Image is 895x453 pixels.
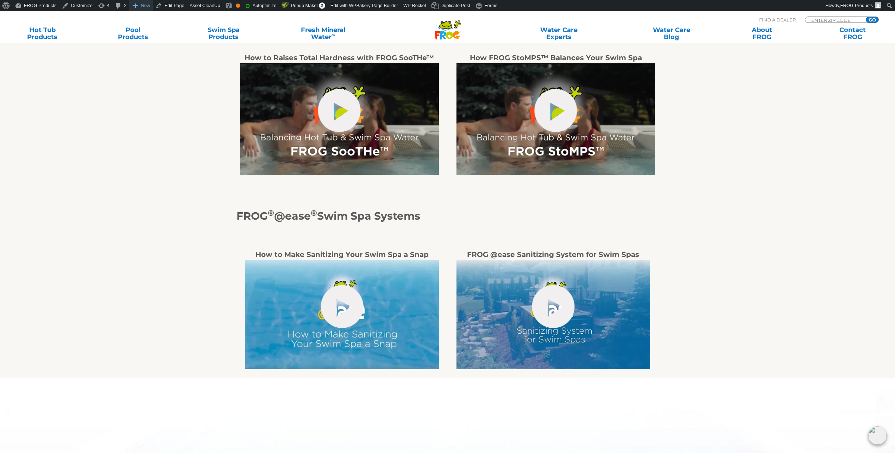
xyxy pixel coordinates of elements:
img: openIcon [868,426,887,445]
img: Balancing Hot Tub & Swim Spa Water FROG StoMPS (2) [456,63,655,175]
strong: How to Raises Total Hardness with FROG SooTHe™ [245,54,434,62]
span: 0 [319,2,325,9]
strong: @ease Swim Spa Systems [274,209,420,222]
sup: ∞ [332,32,335,38]
a: Water CareExperts [502,26,616,40]
sup: ® [311,208,317,218]
img: Balancing Hot Tub & Swim Spa Water FROG SooTHe (2) [240,63,439,175]
strong: FROG [237,209,268,222]
img: How to Make Sanitizing Your Swim Spa a Snap [245,260,439,369]
a: Fresh MineralWater∞ [279,26,367,40]
a: Swim SpaProducts [188,26,259,40]
img: FROG ease Sanitizing System for Swim Spas (2) [456,260,650,369]
strong: How FROG StoMPS™ Balances Your Swim Spa [470,54,642,62]
strong: How to Make Sanitizing Your Swim Spa a Snap [256,250,429,259]
a: PoolProducts [97,26,168,40]
strong: FROG @ease Sanitizing System for Swim Spas [467,250,639,259]
input: GO [866,17,878,23]
a: Water CareBlog [636,26,707,40]
p: Find A Dealer [759,17,796,23]
a: Hot TubProducts [7,26,77,40]
a: ContactFROG [818,26,888,40]
sup: ® [268,208,274,218]
span: FROG Products [840,3,873,8]
div: OK [236,4,240,8]
input: Zip Code Form [811,17,858,23]
a: AboutFROG [727,26,797,40]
